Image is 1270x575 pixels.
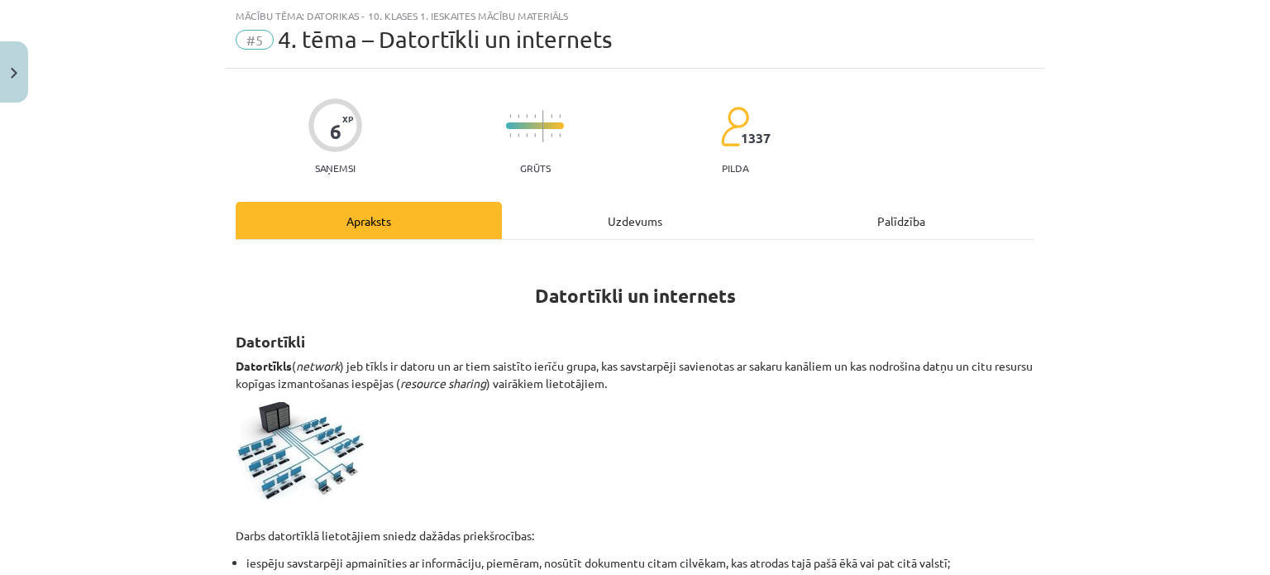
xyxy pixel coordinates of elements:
img: icon-short-line-57e1e144782c952c97e751825c79c345078a6d821885a25fce030b3d8c18986b.svg [559,114,561,118]
img: students-c634bb4e5e11cddfef0936a35e636f08e4e9abd3cc4e673bd6f9a4125e45ecb1.svg [720,106,749,147]
div: 6 [330,120,341,143]
img: icon-short-line-57e1e144782c952c97e751825c79c345078a6d821885a25fce030b3d8c18986b.svg [559,133,561,137]
span: 1337 [741,131,771,146]
strong: Datortīkls [236,358,292,373]
span: 4. tēma – Datortīkli un internets [278,26,612,53]
li: iespēju savstarpēji apmainīties ar informāciju, piemēram, nosūtīt dokumentu citam cilvēkam, kas a... [246,554,1034,572]
img: icon-short-line-57e1e144782c952c97e751825c79c345078a6d821885a25fce030b3d8c18986b.svg [534,114,536,118]
p: ( ) jeb tīkls ir datoru un ar tiem saistīto ierīču grupa, kas savstarpēji savienotas ar sakaru ka... [236,357,1034,392]
img: icon-short-line-57e1e144782c952c97e751825c79c345078a6d821885a25fce030b3d8c18986b.svg [551,133,552,137]
span: XP [342,114,353,123]
img: icon-short-line-57e1e144782c952c97e751825c79c345078a6d821885a25fce030b3d8c18986b.svg [518,114,519,118]
p: Grūts [520,162,551,174]
strong: Datortīkli un internets [535,284,736,308]
div: Mācību tēma: Datorikas - 10. klases 1. ieskaites mācību materiāls [236,10,1034,22]
img: icon-short-line-57e1e144782c952c97e751825c79c345078a6d821885a25fce030b3d8c18986b.svg [518,133,519,137]
strong: Datortīkli [236,332,305,351]
em: network [296,358,340,373]
img: icon-short-line-57e1e144782c952c97e751825c79c345078a6d821885a25fce030b3d8c18986b.svg [509,133,511,137]
img: icon-short-line-57e1e144782c952c97e751825c79c345078a6d821885a25fce030b3d8c18986b.svg [534,133,536,137]
img: icon-short-line-57e1e144782c952c97e751825c79c345078a6d821885a25fce030b3d8c18986b.svg [551,114,552,118]
img: icon-short-line-57e1e144782c952c97e751825c79c345078a6d821885a25fce030b3d8c18986b.svg [526,133,528,137]
div: Apraksts [236,202,502,239]
em: resource sharing [400,376,486,391]
p: Darbs datortīklā lietotājiem sniedz dažādas priekšrocības: [236,510,1034,544]
div: Palīdzība [768,202,1034,239]
p: pilda [722,162,748,174]
img: icon-long-line-d9ea69661e0d244f92f715978eff75569469978d946b2353a9bb055b3ed8787d.svg [542,110,544,142]
img: icon-short-line-57e1e144782c952c97e751825c79c345078a6d821885a25fce030b3d8c18986b.svg [526,114,528,118]
div: Uzdevums [502,202,768,239]
img: icon-short-line-57e1e144782c952c97e751825c79c345078a6d821885a25fce030b3d8c18986b.svg [509,114,511,118]
img: icon-close-lesson-0947bae3869378f0d4975bcd49f059093ad1ed9edebbc8119c70593378902aed.svg [11,68,17,79]
p: Saņemsi [308,162,362,174]
span: #5 [236,30,274,50]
